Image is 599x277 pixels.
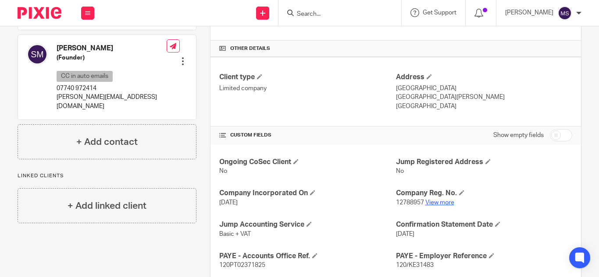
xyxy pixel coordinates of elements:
h4: CUSTOM FIELDS [219,132,396,139]
h4: Jump Registered Address [396,158,572,167]
img: svg%3E [27,44,48,65]
span: Basic + VAT [219,231,251,237]
span: No [396,168,404,174]
input: Search [296,11,375,18]
h4: Company Incorporated On [219,189,396,198]
h4: Confirmation Statement Date [396,220,572,229]
img: Pixie [18,7,61,19]
h4: + Add linked client [68,199,146,213]
h4: Client type [219,73,396,82]
h4: Jump Accounting Service [219,220,396,229]
h4: PAYE - Accounts Office Ref. [219,252,396,261]
a: View more [425,200,454,206]
p: 07740 972414 [57,84,167,93]
h4: Ongoing CoSec Client [219,158,396,167]
span: Get Support [423,10,456,16]
p: CC in auto emails [57,71,113,82]
h4: PAYE - Employer Reference [396,252,572,261]
span: 120PT02371825 [219,262,265,268]
p: [PERSON_NAME][EMAIL_ADDRESS][DOMAIN_NAME] [57,93,167,111]
span: Other details [230,45,270,52]
p: Linked clients [18,172,196,179]
p: [GEOGRAPHIC_DATA][PERSON_NAME] [396,93,572,102]
h4: Address [396,73,572,82]
span: 120/KE31483 [396,262,434,268]
img: svg%3E [558,6,572,20]
span: No [219,168,227,174]
p: Limited company [219,84,396,93]
span: 12788957 [396,200,424,206]
span: [DATE] [396,231,414,237]
h5: (Founder) [57,53,167,62]
span: [DATE] [219,200,238,206]
h4: [PERSON_NAME] [57,44,167,53]
label: Show empty fields [493,131,544,140]
h4: + Add contact [76,135,138,149]
p: [GEOGRAPHIC_DATA] [396,102,572,111]
p: [GEOGRAPHIC_DATA] [396,84,572,93]
h4: Company Reg. No. [396,189,572,198]
p: [PERSON_NAME] [505,8,553,17]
